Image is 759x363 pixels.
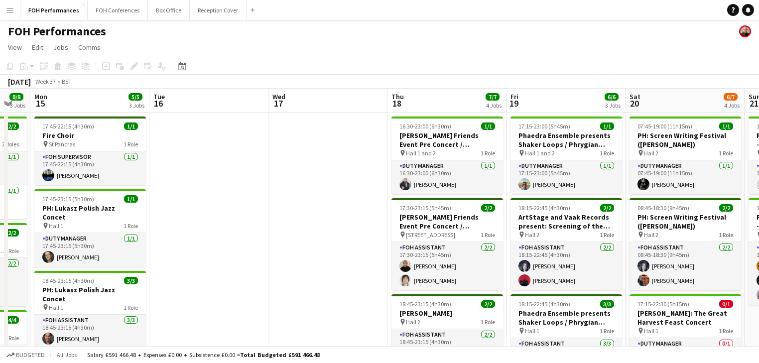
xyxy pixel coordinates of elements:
a: Edit [28,41,47,54]
span: Edit [32,43,43,52]
button: Reception Cover [190,0,247,20]
span: Jobs [53,43,68,52]
div: BST [62,78,72,85]
span: View [8,43,22,52]
a: Comms [74,41,105,54]
span: All jobs [55,351,79,359]
button: FOH Performances [20,0,88,20]
a: View [4,41,26,54]
h1: FOH Performances [8,24,106,39]
span: Total Budgeted £591 466.48 [240,351,320,359]
div: [DATE] [8,77,31,87]
span: Week 37 [33,78,58,85]
button: Budgeted [5,350,46,361]
a: Jobs [49,41,72,54]
span: Budgeted [16,352,45,359]
app-user-avatar: PERM Chris Nye [739,25,751,37]
div: Salary £591 466.48 + Expenses £0.00 + Subsistence £0.00 = [87,351,320,359]
button: Box Office [148,0,190,20]
span: Comms [78,43,101,52]
button: FOH Conferences [88,0,148,20]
